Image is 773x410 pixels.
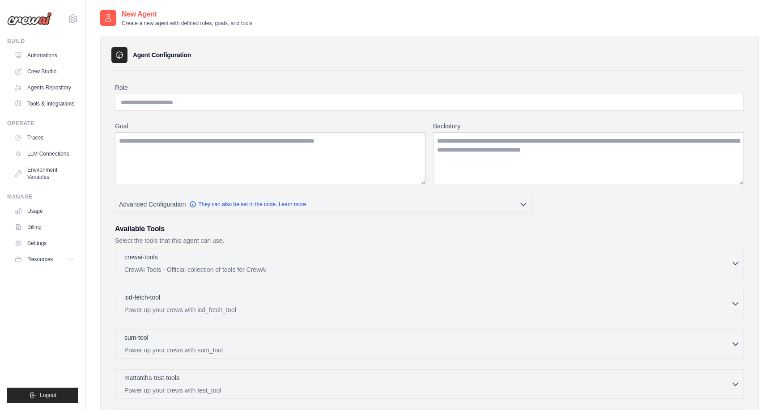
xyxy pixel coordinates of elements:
div: Operate [7,120,78,127]
a: Tools & Integrations [11,97,78,111]
h2: New Agent [122,9,252,20]
p: Select the tools that this agent can use. [115,236,744,245]
a: Usage [11,204,78,218]
div: Manage [7,193,78,200]
p: sum-tool [124,333,149,342]
button: sum-tool Power up your crews with sum_tool [119,333,740,355]
a: Agents Repository [11,80,78,95]
button: Advanced Configuration They can also be set in the code. Learn more [115,196,531,212]
div: Build [7,38,78,45]
a: Billing [11,220,78,234]
a: LLM Connections [11,147,78,161]
img: Logo [7,12,52,25]
p: Create a new agent with defined roles, goals, and tools [122,20,252,27]
button: Logout [7,388,78,403]
button: crewai-tools CrewAI Tools - Official collection of tools for CrewAI [119,253,740,274]
p: Power up your crews with test_tool [124,386,731,395]
span: Logout [40,392,56,399]
a: They can also be set in the code. Learn more [189,201,306,208]
span: Resources [27,256,53,263]
label: Role [115,83,744,92]
p: crewai-tools [124,253,158,262]
label: Goal [115,122,426,131]
p: Power up your crews with sum_tool [124,346,731,355]
label: Backstory [433,122,744,131]
a: Traces [11,131,78,145]
p: icd-fetch-tool [124,293,160,302]
p: mattatcha-test-tools [124,373,179,382]
p: CrewAI Tools - Official collection of tools for CrewAI [124,265,731,274]
h3: Agent Configuration [133,51,191,59]
a: Settings [11,236,78,250]
span: Advanced Configuration [119,200,186,209]
a: Environment Variables [11,163,78,184]
a: Automations [11,48,78,63]
h3: Available Tools [115,224,744,234]
button: Resources [11,252,78,266]
a: Crew Studio [11,64,78,79]
button: icd-fetch-tool Power up your crews with icd_fetch_tool [119,293,740,314]
p: Power up your crews with icd_fetch_tool [124,305,731,314]
button: mattatcha-test-tools Power up your crews with test_tool [119,373,740,395]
